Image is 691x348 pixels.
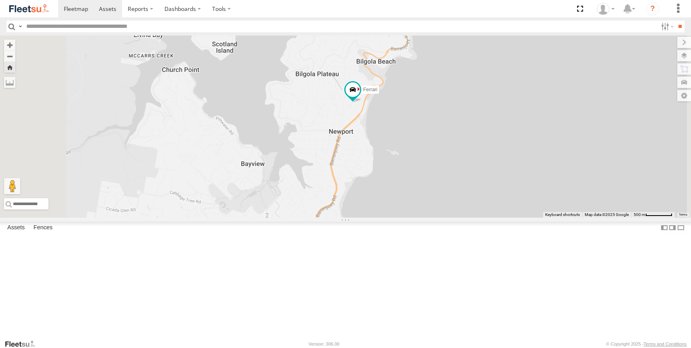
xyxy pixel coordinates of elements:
[644,342,687,346] a: Terms and Conditions
[606,342,687,346] div: © Copyright 2025 -
[309,342,339,346] div: Version: 306.00
[585,212,629,217] span: Map data ©2025 Google
[594,3,617,15] div: Katy Horvath
[658,21,675,32] label: Search Filter Options
[4,50,15,62] button: Zoom out
[634,212,645,217] span: 500 m
[545,212,580,218] button: Keyboard shortcuts
[29,222,57,233] label: Fences
[8,3,50,14] img: fleetsu-logo-horizontal.svg
[677,90,691,101] label: Map Settings
[4,40,15,50] button: Zoom in
[363,86,377,92] span: Ferrari
[679,213,687,216] a: Terms (opens in new tab)
[631,212,675,218] button: Map scale: 500 m per 63 pixels
[4,77,15,88] label: Measure
[660,222,668,233] label: Dock Summary Table to the Left
[646,2,659,15] i: ?
[668,222,676,233] label: Dock Summary Table to the Right
[4,62,15,73] button: Zoom Home
[4,178,20,194] button: Drag Pegman onto the map to open Street View
[17,21,23,32] label: Search Query
[3,222,29,233] label: Assets
[677,222,685,233] label: Hide Summary Table
[4,340,42,348] a: Visit our Website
